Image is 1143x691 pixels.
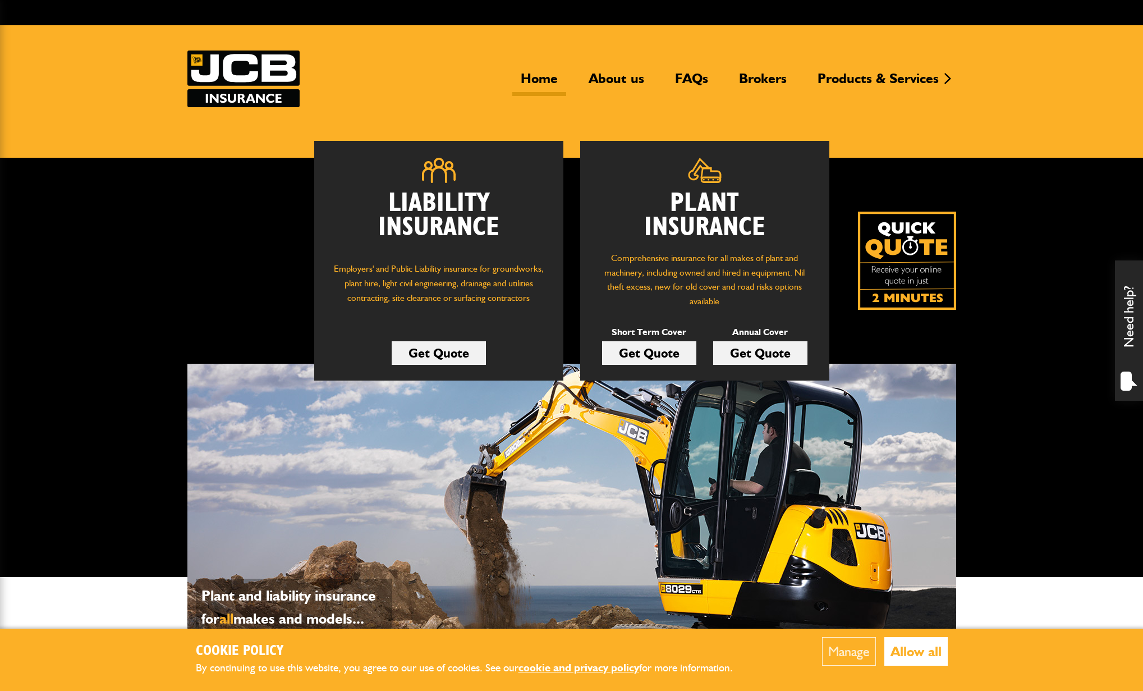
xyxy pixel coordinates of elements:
p: Short Term Cover [602,325,696,340]
a: Get Quote [602,341,696,365]
a: FAQs [667,70,717,96]
img: Quick Quote [858,212,956,310]
p: Employers' and Public Liability insurance for groundworks, plant hire, light civil engineering, d... [331,262,547,315]
a: cookie and privacy policy [518,661,639,674]
span: all [219,610,233,628]
div: Need help? [1115,260,1143,401]
p: Comprehensive insurance for all makes of plant and machinery, including owned and hired in equipm... [597,251,813,308]
button: Manage [822,637,876,666]
a: Get Quote [713,341,807,365]
h2: Liability Insurance [331,191,547,251]
p: Annual Cover [713,325,807,340]
a: Get Quote [392,341,486,365]
a: Get your insurance quote isn just 2-minutes [858,212,956,310]
h2: Plant Insurance [597,191,813,240]
img: JCB Insurance Services logo [187,51,300,107]
a: Home [512,70,566,96]
h2: Cookie Policy [196,643,751,660]
a: About us [580,70,653,96]
a: JCB Insurance Services [187,51,300,107]
a: Brokers [731,70,795,96]
a: Products & Services [809,70,947,96]
p: By continuing to use this website, you agree to our use of cookies. See our for more information. [196,660,751,677]
button: Allow all [884,637,948,666]
p: Plant and liability insurance for makes and models... [201,584,387,630]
